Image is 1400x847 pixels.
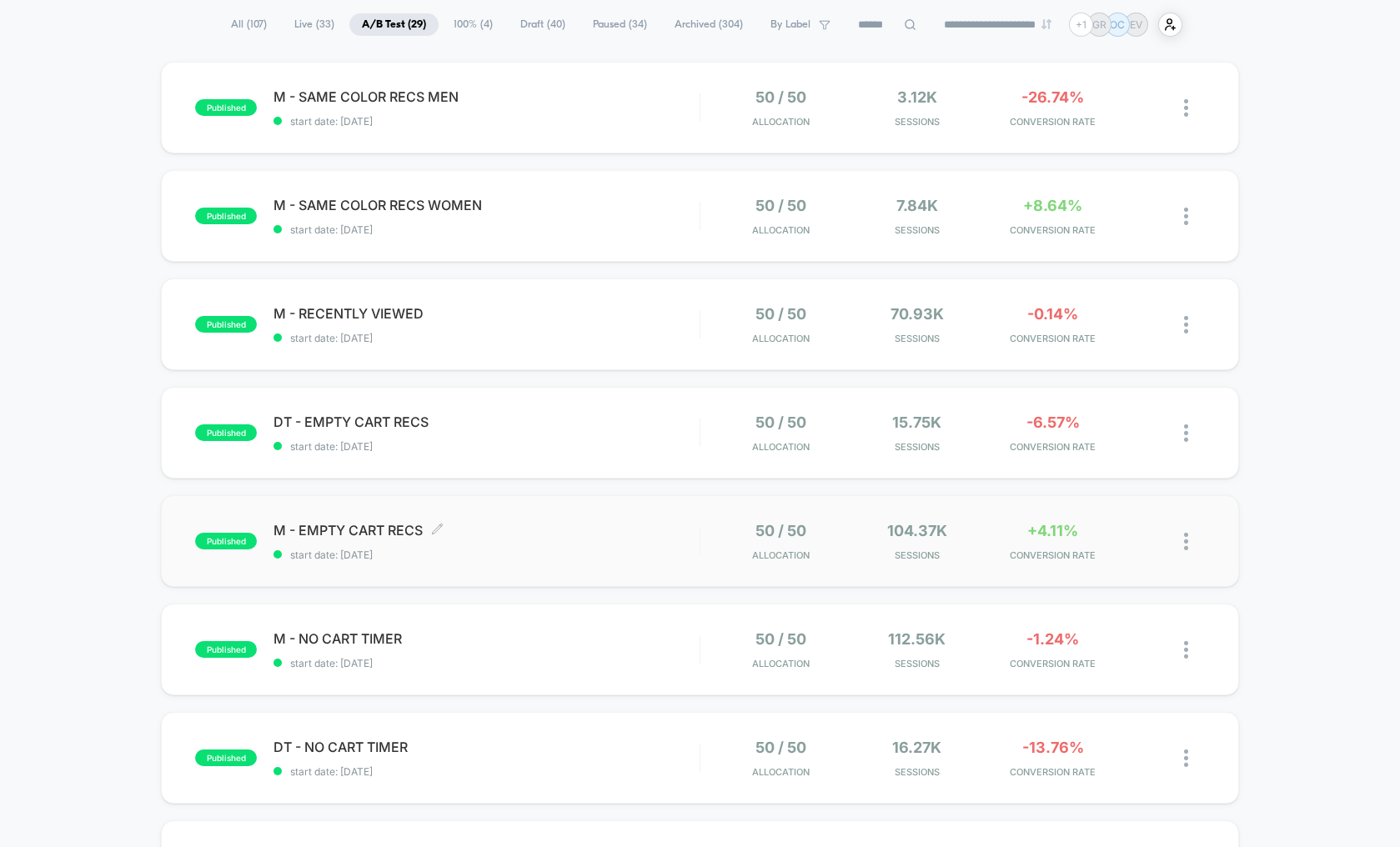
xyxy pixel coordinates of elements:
img: close [1184,641,1188,659]
span: CONVERSION RATE [989,766,1116,778]
span: Draft ( 40 ) [508,13,578,36]
span: 50 / 50 [755,739,806,756]
span: Allocation [752,658,810,669]
span: -0.14% [1027,305,1078,323]
span: 15.75k [892,413,941,431]
img: close [1184,424,1188,442]
img: close [1184,316,1188,333]
span: published [195,208,257,224]
span: 50 / 50 [755,197,806,214]
span: -26.74% [1021,88,1084,106]
span: Sessions [853,333,981,344]
span: 104.37k [887,522,947,539]
span: CONVERSION RATE [989,658,1116,669]
span: 50 / 50 [755,630,806,648]
span: Allocation [752,333,810,344]
span: Allocation [752,766,810,778]
span: start date: [DATE] [273,440,700,453]
span: -13.76% [1022,739,1084,756]
span: CONVERSION RATE [989,441,1116,453]
span: published [195,99,257,116]
span: start date: [DATE] [273,765,700,778]
span: Archived ( 304 ) [662,13,755,36]
span: M - EMPTY CART RECS [273,522,700,539]
span: Allocation [752,116,810,128]
img: end [1041,19,1051,29]
span: Allocation [752,549,810,561]
span: +4.11% [1027,522,1078,539]
span: CONVERSION RATE [989,549,1116,561]
span: 112.56k [888,630,946,648]
span: By Label [770,18,810,31]
span: published [195,749,257,766]
span: Allocation [752,441,810,453]
span: +8.64% [1023,197,1082,214]
span: M - SAME COLOR RECS WOMEN [273,197,700,213]
span: Sessions [853,224,981,236]
span: published [195,424,257,441]
span: published [195,533,257,549]
span: Sessions [853,549,981,561]
span: All ( 107 ) [218,13,279,36]
span: Live ( 33 ) [282,13,347,36]
span: Sessions [853,658,981,669]
span: M - NO CART TIMER [273,630,700,647]
span: 50 / 50 [755,88,806,106]
span: start date: [DATE] [273,115,700,128]
span: 50 / 50 [755,305,806,323]
span: Sessions [853,116,981,128]
span: 3.12k [897,88,937,106]
span: DT - EMPTY CART RECS [273,413,700,430]
span: CONVERSION RATE [989,333,1116,344]
p: GR [1092,18,1106,31]
img: close [1184,533,1188,550]
span: start date: [DATE] [273,657,700,669]
span: 100% ( 4 ) [441,13,505,36]
span: published [195,641,257,658]
span: 70.93k [891,305,944,323]
span: start date: [DATE] [273,223,700,236]
span: CONVERSION RATE [989,116,1116,128]
span: Sessions [853,766,981,778]
span: CONVERSION RATE [989,224,1116,236]
p: OC [1110,18,1125,31]
span: Paused ( 34 ) [580,13,660,36]
span: 7.84k [896,197,938,214]
img: close [1184,208,1188,225]
img: close [1184,749,1188,767]
span: start date: [DATE] [273,549,700,561]
div: + 1 [1069,13,1093,37]
span: start date: [DATE] [273,332,700,344]
span: -6.57% [1026,413,1080,431]
span: DT - NO CART TIMER [273,739,700,755]
p: EV [1130,18,1142,31]
span: 50 / 50 [755,522,806,539]
span: 16.27k [892,739,941,756]
span: Sessions [853,441,981,453]
span: published [195,316,257,333]
span: M - RECENTLY VIEWED [273,305,700,322]
img: close [1184,99,1188,117]
span: 50 / 50 [755,413,806,431]
span: -1.24% [1026,630,1079,648]
span: A/B Test ( 29 ) [349,13,439,36]
span: M - SAME COLOR RECS MEN [273,88,700,105]
span: Allocation [752,224,810,236]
